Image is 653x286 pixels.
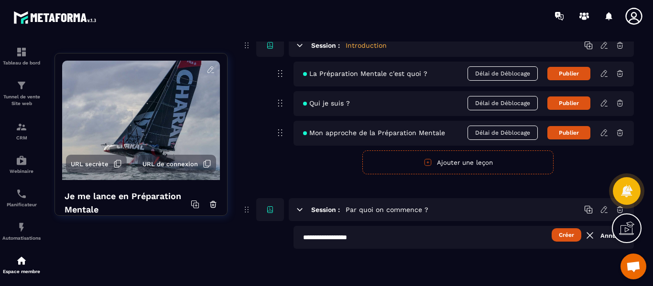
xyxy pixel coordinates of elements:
img: automations [16,255,27,266]
img: logo [13,9,99,26]
a: Annuler [584,230,624,241]
span: La Préparation Mentale c'est quoi ? [303,70,427,77]
button: Publier [547,67,590,80]
button: Créer [552,228,581,242]
p: Planificateur [2,202,41,207]
a: formationformationTunnel de vente Site web [2,73,41,114]
a: automationsautomationsWebinaire [2,148,41,181]
button: Ajouter une leçon [362,150,554,174]
span: Délai de Déblocage [468,96,538,110]
img: formation [16,46,27,58]
button: Publier [547,96,590,110]
span: Délai de Déblocage [468,126,538,140]
img: formation [16,121,27,133]
a: formationformationTableau de bord [2,39,41,73]
h6: Session : [311,206,340,213]
div: Ouvrir le chat [620,254,646,279]
h5: Par quoi on commence ? [346,205,428,214]
a: automationsautomationsAutomatisations [2,214,41,248]
img: automations [16,222,27,233]
p: CRM [2,135,41,140]
p: Webinaire [2,169,41,174]
img: background [62,61,220,180]
img: automations [16,155,27,166]
p: Automatisations [2,235,41,241]
a: automationsautomationsEspace membre [2,248,41,281]
h4: Je me lance en Préparation Mentale [65,190,191,216]
button: URL secrète [66,155,127,173]
img: formation [16,80,27,91]
h5: Introduction [346,41,387,50]
span: Mon approche de la Préparation Mentale [303,129,445,137]
span: Délai de Déblocage [468,66,538,81]
h6: Session : [311,42,340,49]
img: scheduler [16,188,27,200]
a: schedulerschedulerPlanificateur [2,181,41,214]
button: URL de connexion [138,155,216,173]
span: URL de connexion [142,160,198,168]
p: Tableau de bord [2,60,41,65]
a: formationformationCRM [2,114,41,148]
p: Espace membre [2,269,41,274]
span: Qui je suis ? [303,99,350,107]
button: Publier [547,126,590,139]
span: URL secrète [71,160,109,168]
p: Tunnel de vente Site web [2,94,41,107]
